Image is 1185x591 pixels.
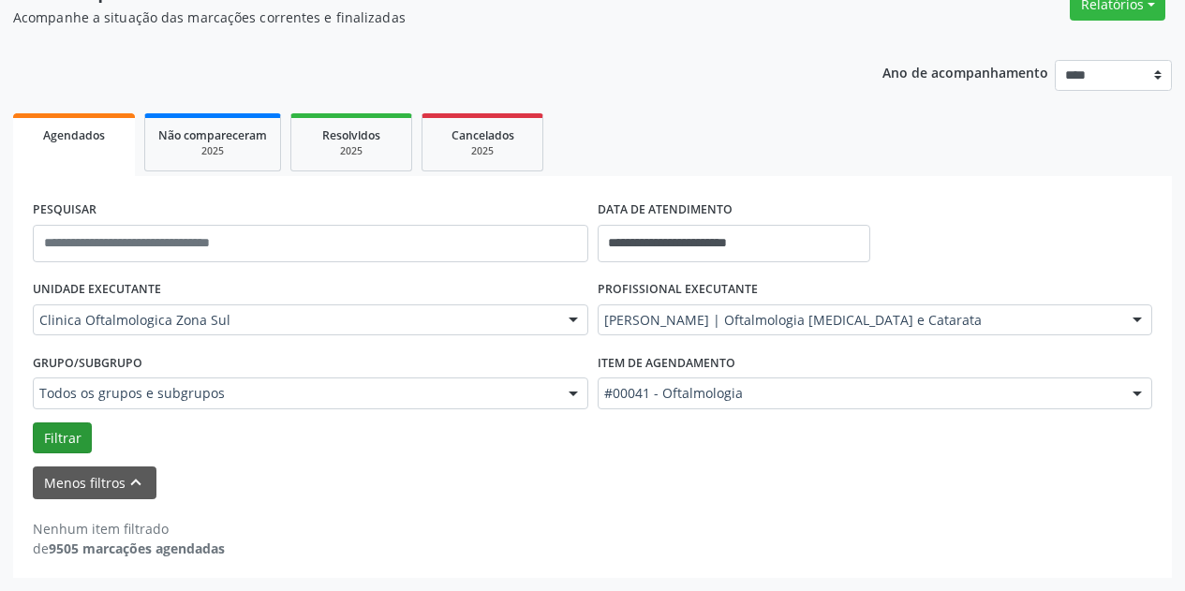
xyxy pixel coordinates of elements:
[33,196,96,225] label: PESQUISAR
[882,60,1048,83] p: Ano de acompanhamento
[598,348,735,377] label: Item de agendamento
[39,384,550,403] span: Todos os grupos e subgrupos
[33,466,156,499] button: Menos filtroskeyboard_arrow_up
[604,384,1115,403] span: #00041 - Oftalmologia
[33,519,225,539] div: Nenhum item filtrado
[126,472,146,493] i: keyboard_arrow_up
[39,311,550,330] span: Clinica Oftalmologica Zona Sul
[33,422,92,454] button: Filtrar
[158,127,267,143] span: Não compareceram
[436,144,529,158] div: 2025
[49,539,225,557] strong: 9505 marcações agendadas
[598,196,733,225] label: DATA DE ATENDIMENTO
[598,275,758,304] label: PROFISSIONAL EXECUTANTE
[43,127,105,143] span: Agendados
[13,7,824,27] p: Acompanhe a situação das marcações correntes e finalizadas
[304,144,398,158] div: 2025
[33,275,161,304] label: UNIDADE EXECUTANTE
[33,539,225,558] div: de
[452,127,514,143] span: Cancelados
[604,311,1115,330] span: [PERSON_NAME] | Oftalmologia [MEDICAL_DATA] e Catarata
[33,348,142,377] label: Grupo/Subgrupo
[158,144,267,158] div: 2025
[322,127,380,143] span: Resolvidos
